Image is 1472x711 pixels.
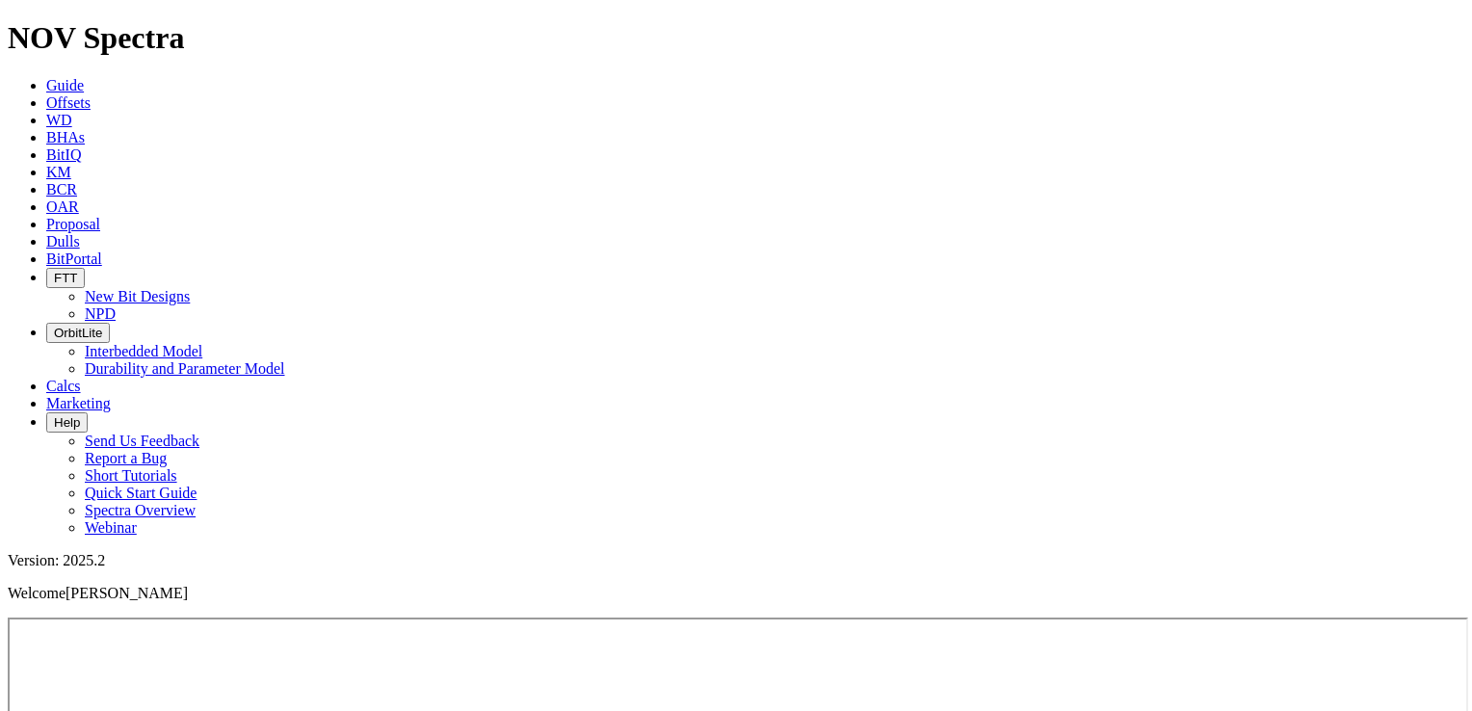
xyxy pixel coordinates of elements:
[54,271,77,285] span: FTT
[46,268,85,288] button: FTT
[46,378,81,394] a: Calcs
[66,585,188,601] span: [PERSON_NAME]
[46,412,88,433] button: Help
[8,552,1464,569] div: Version: 2025.2
[8,585,1464,602] p: Welcome
[46,198,79,215] a: OAR
[85,305,116,322] a: NPD
[46,129,85,145] a: BHAs
[46,216,100,232] a: Proposal
[46,323,110,343] button: OrbitLite
[46,395,111,411] a: Marketing
[46,94,91,111] a: Offsets
[46,112,72,128] a: WD
[54,326,102,340] span: OrbitLite
[46,181,77,197] a: BCR
[46,77,84,93] a: Guide
[85,360,285,377] a: Durability and Parameter Model
[54,415,80,430] span: Help
[8,20,1464,56] h1: NOV Spectra
[85,485,197,501] a: Quick Start Guide
[85,467,177,484] a: Short Tutorials
[46,146,81,163] a: BitIQ
[85,502,196,518] a: Spectra Overview
[85,288,190,304] a: New Bit Designs
[85,450,167,466] a: Report a Bug
[85,519,137,536] a: Webinar
[85,433,199,449] a: Send Us Feedback
[85,343,202,359] a: Interbedded Model
[46,250,102,267] a: BitPortal
[46,164,71,180] a: KM
[46,233,80,250] a: Dulls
